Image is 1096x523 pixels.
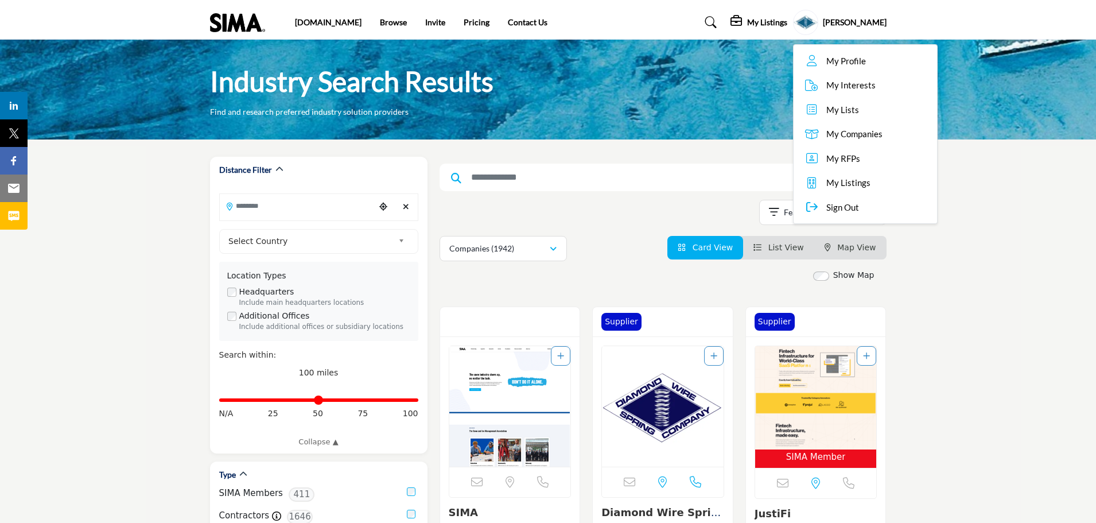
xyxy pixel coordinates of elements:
[239,286,294,298] label: Headquarters
[375,195,392,219] div: Choose your current location
[826,201,859,214] span: Sign Out
[863,351,870,361] a: Add To List
[268,408,278,420] span: 25
[798,122,933,146] a: My Companies
[210,13,271,32] img: Site Logo
[440,164,887,191] input: Search Keyword
[602,346,724,467] img: Diamond Wire Spring Company
[313,408,323,420] span: 50
[798,73,933,98] a: My Interests
[219,164,272,176] h2: Distance Filter
[755,507,791,520] a: JustiFi
[601,506,724,519] h3: Diamond Wire Spring Company
[508,17,547,27] a: Contact Us
[768,243,804,252] span: List View
[826,55,866,68] span: My Profile
[219,509,270,522] label: Contractors
[759,200,887,225] button: Featured
[693,243,733,252] span: Card View
[228,234,394,248] span: Select Country
[793,10,818,35] button: Show hide supplier dropdown
[798,146,933,171] a: My RFPs
[826,176,870,189] span: My Listings
[239,310,310,322] label: Additional Offices
[755,346,877,450] img: JustiFi
[219,349,418,361] div: Search within:
[798,49,933,73] a: My Profile
[210,106,409,118] p: Find and research preferred industry solution providers
[219,436,418,448] a: Collapse ▲
[678,243,733,252] a: View Card
[710,351,717,361] a: Add To List
[407,487,415,496] input: SIMA Members checkbox
[755,346,877,468] a: Open Listing in new tab
[833,269,875,281] label: Show Map
[357,408,368,420] span: 75
[440,236,567,261] button: Companies (1942)
[755,507,877,520] h3: JustiFi
[798,171,933,195] a: My Listings
[449,243,514,254] p: Companies (1942)
[295,17,362,27] a: [DOMAIN_NAME]
[557,351,564,361] a: Add To List
[837,243,876,252] span: Map View
[826,79,876,92] span: My Interests
[380,17,407,27] a: Browse
[823,17,887,28] h5: [PERSON_NAME]
[299,368,339,377] span: 100 miles
[747,17,787,28] h5: My Listings
[239,298,410,308] div: Include main headquarters locations
[289,487,314,502] span: 411
[449,346,571,467] img: SIMA
[605,316,638,328] p: Supplier
[398,195,415,219] div: Clear search location
[403,408,418,420] span: 100
[464,17,489,27] a: Pricing
[219,408,234,420] span: N/A
[798,98,933,122] a: My Lists
[825,243,876,252] a: Map View
[814,236,887,259] li: Map View
[667,236,743,259] li: Card View
[227,270,410,282] div: Location Types
[694,13,724,32] a: Search
[407,510,415,518] input: Contractors checkbox
[219,469,236,481] h2: Type
[425,17,445,27] a: Invite
[826,127,883,141] span: My Companies
[220,195,375,217] input: Search Location
[449,346,571,467] a: Open Listing in new tab
[784,207,816,218] p: Featured
[210,64,493,99] h1: Industry Search Results
[758,316,791,328] p: Supplier
[449,506,572,519] h3: SIMA
[602,346,724,467] a: Open Listing in new tab
[449,506,479,518] a: SIMA
[826,152,860,165] span: My RFPs
[239,322,410,332] div: Include additional offices or subsidiary locations
[826,103,859,117] span: My Lists
[786,451,846,464] span: SIMA Member
[743,236,814,259] li: List View
[730,16,787,29] div: My Listings
[753,243,804,252] a: View List
[219,487,283,500] label: SIMA Members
